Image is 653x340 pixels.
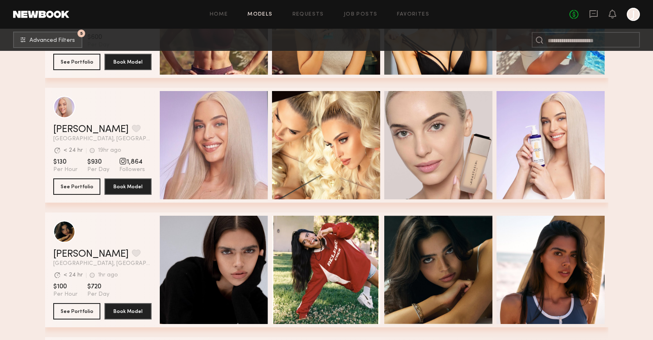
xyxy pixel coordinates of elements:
a: Models [247,12,272,17]
a: J [627,8,640,21]
span: $130 [53,158,77,166]
button: See Portfolio [53,303,100,319]
span: $930 [87,158,109,166]
a: Requests [292,12,324,17]
span: [GEOGRAPHIC_DATA], [GEOGRAPHIC_DATA] [53,136,152,142]
span: Per Day [87,291,109,298]
button: Book Model [104,178,152,195]
span: Per Hour [53,166,77,173]
a: Favorites [397,12,429,17]
span: $100 [53,283,77,291]
button: 5Advanced Filters [13,32,82,48]
span: Per Hour [53,291,77,298]
button: See Portfolio [53,54,100,70]
span: 5 [80,32,83,35]
span: [GEOGRAPHIC_DATA], [GEOGRAPHIC_DATA] [53,261,152,267]
button: Book Model [104,54,152,70]
div: < 24 hr [63,272,83,278]
div: 1hr ago [98,272,118,278]
div: < 24 hr [63,148,83,153]
button: See Portfolio [53,178,100,195]
span: Per Day [87,166,109,173]
a: Home [210,12,228,17]
div: 19hr ago [98,148,121,153]
button: Book Model [104,303,152,319]
a: [PERSON_NAME] [53,249,129,259]
a: [PERSON_NAME] [53,125,129,135]
span: 1,864 [119,158,145,166]
a: Job Posts [344,12,378,17]
span: Advanced Filters [29,38,75,43]
span: $720 [87,283,109,291]
span: Followers [119,166,145,173]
